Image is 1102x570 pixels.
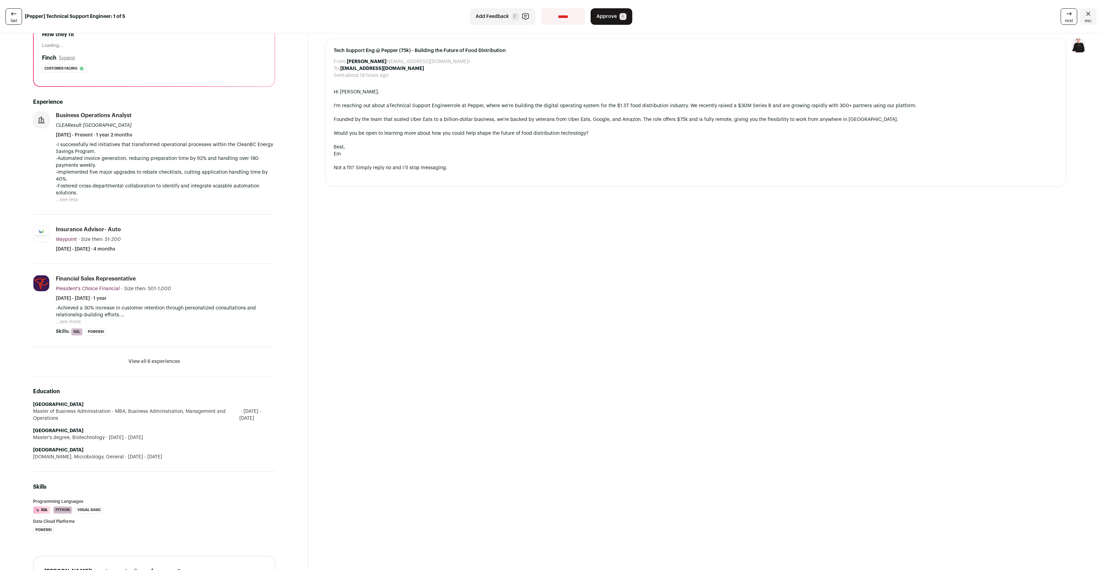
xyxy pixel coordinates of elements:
[476,13,509,20] span: Add Feedback
[334,72,345,79] dt: Sent:
[25,13,125,20] strong: [Pepper] Technical Support Engineer: 1 of 5
[56,237,77,242] span: Waypoint
[596,13,617,20] span: Approve
[334,144,1058,151] div: Best,
[1085,18,1092,23] span: esc
[6,8,22,25] a: last
[56,328,70,335] span: Skills:
[33,428,83,433] strong: [GEOGRAPHIC_DATA]
[124,454,162,460] span: [DATE] - [DATE]
[345,72,388,79] dd: about 18 hours ago
[33,402,83,407] strong: [GEOGRAPHIC_DATA]
[334,89,1058,95] div: Hi [PERSON_NAME],
[389,103,452,108] a: Technical Support Engineer
[33,519,275,523] h3: Data Cloud Platforms
[56,246,115,253] span: [DATE] - [DATE] · 4 months
[347,58,471,65] dd: <[EMAIL_ADDRESS][DOMAIN_NAME]>
[334,130,1058,137] div: Would you be open to learning more about how you could help shape the future of food distribution...
[33,526,54,534] li: PowerBI
[33,506,50,514] li: SQL
[56,123,132,128] span: CLEAResult [GEOGRAPHIC_DATA]
[334,102,1058,109] div: I'm reaching out about a role at Pepper, where we're building the digital operating system for th...
[33,226,49,242] img: e113d6d10287b5074b0070a05064e3689b0f2fc0600d49e831e22e93c65772c1.jpg
[56,275,136,283] div: Financial Sales Representative
[85,328,106,336] li: PowerBI
[71,328,83,336] li: SQL
[56,318,81,325] button: ...see more
[334,164,1058,171] div: Not a fit? Simply reply no and I’ll stop messaging.
[11,18,17,23] span: last
[33,499,275,503] h3: Programming Languages
[239,408,275,422] span: [DATE] - [DATE]
[591,8,632,25] button: Approve A
[512,13,519,20] span: F
[44,65,77,72] span: Customer facing
[33,275,49,291] img: 6ac73b2f6128f7ae4c9091998613280d2ae1e32fa1678ca51743a8435506c7aa.jpg
[340,66,424,71] b: [EMAIL_ADDRESS][DOMAIN_NAME]
[78,237,121,242] span: · Size then: 51-200
[42,30,266,39] h2: How they fit
[56,295,107,302] span: [DATE] - [DATE] · 1 year
[334,58,347,65] dt: From:
[33,112,49,128] img: company-logo-placeholder-414d4e2ec0e2ddebbe968bf319fdfe5acfe0c9b87f798d344e800bc9a89632a0.png
[334,116,1058,123] div: Founded by the team that scaled Uber Eats to a billion-dollar business, we're backed by veterans ...
[56,141,275,196] p: -I successfully led initiatives that transformed operational processes within the CleanBC Energy ...
[1080,8,1096,25] a: Close
[1065,18,1073,23] span: next
[33,387,275,396] h2: Education
[56,305,275,318] p: -Achieved a 30% increase in customer retention through personalized consultations and relationshi...
[33,448,83,452] strong: [GEOGRAPHIC_DATA]
[334,65,340,72] dt: To:
[56,112,132,119] div: Business Operations Analyst
[105,434,143,441] span: [DATE] - [DATE]
[334,47,1058,54] span: Tech Support Eng @ Pepper (75k) - Building the Future of Food Distribution
[1061,8,1077,25] a: next
[33,434,275,441] div: Master's degree, Biotechnology
[33,408,275,422] div: Master of Business Administration - MBA, Business Administration, Management and Operations
[33,483,275,491] h2: Skills
[128,358,180,365] button: View all 6 experiences
[75,506,103,514] li: Visual Basic
[334,151,1058,157] div: Em
[121,286,171,291] span: · Size then: 501-1,000
[470,8,536,25] button: Add Feedback F
[59,55,75,61] button: Expand
[56,226,121,233] div: Insurance Advisor- Auto
[56,132,132,139] span: [DATE] - Present · 1 year 2 months
[42,54,56,62] h2: Finch
[1072,39,1085,52] img: 9240684-medium_jpg
[620,13,626,20] span: A
[347,59,386,64] b: [PERSON_NAME]
[56,196,78,203] button: ...see less
[42,43,266,48] div: Loading...
[53,506,72,514] li: Python
[33,454,275,460] div: [DOMAIN_NAME], Microbiology, General
[33,98,275,106] h2: Experience
[56,286,120,291] span: President's Choice Financial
